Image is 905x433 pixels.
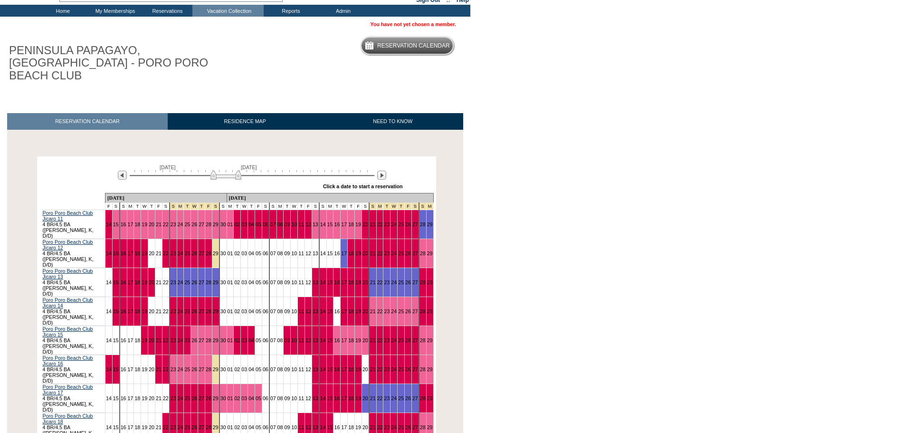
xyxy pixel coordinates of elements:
a: 22 [163,308,169,314]
a: 16 [121,308,126,314]
a: 03 [241,250,247,256]
a: 08 [277,337,283,343]
a: 17 [341,250,347,256]
a: 27 [412,366,418,372]
a: 27 [199,366,204,372]
a: 23 [171,337,176,343]
a: 27 [199,279,204,285]
a: 11 [298,250,304,256]
a: 09 [284,308,290,314]
a: 23 [384,366,390,372]
a: 22 [377,221,383,227]
a: 29 [213,221,219,227]
a: 08 [277,250,283,256]
a: 30 [220,366,226,372]
a: 12 [305,250,311,256]
a: 27 [199,221,204,227]
a: 27 [199,250,204,256]
a: 25 [184,366,190,372]
a: 14 [320,250,326,256]
a: 24 [391,279,397,285]
a: 03 [241,366,247,372]
a: 22 [163,221,169,227]
a: 29 [427,250,433,256]
a: 12 [305,308,311,314]
a: 25 [398,366,404,372]
a: 20 [149,250,154,256]
a: 14 [106,337,112,343]
a: 26 [191,337,197,343]
a: 29 [213,337,219,343]
a: Poro Poro Beach Club Jicaro 13 [43,268,93,279]
a: 12 [305,337,311,343]
a: 28 [420,366,426,372]
a: 21 [156,366,162,372]
a: 10 [291,221,297,227]
img: Next [377,171,386,180]
a: 10 [291,250,297,256]
a: 15 [327,366,333,372]
a: 25 [184,250,190,256]
a: 16 [121,337,126,343]
a: 28 [206,308,211,314]
a: 15 [113,395,119,401]
a: 16 [334,221,340,227]
a: 23 [171,279,176,285]
a: 19 [142,366,147,372]
a: Poro Poro Beach Club Jicaro 17 [43,384,93,395]
a: 27 [199,308,204,314]
a: 28 [206,366,211,372]
a: 19 [355,308,361,314]
a: 28 [420,250,426,256]
a: 27 [412,221,418,227]
a: 06 [263,279,268,285]
a: 11 [298,366,304,372]
a: 09 [284,221,290,227]
a: 11 [298,308,304,314]
a: 02 [234,279,240,285]
a: 02 [234,366,240,372]
a: 16 [121,366,126,372]
a: 14 [320,366,326,372]
a: 25 [398,221,404,227]
a: 21 [156,279,162,285]
a: 08 [277,366,283,372]
a: 16 [121,250,126,256]
a: 17 [341,337,347,343]
a: 19 [355,279,361,285]
a: 20 [149,337,154,343]
a: 14 [106,366,112,372]
a: 22 [377,279,383,285]
a: 13 [313,279,318,285]
a: 14 [106,395,112,401]
a: 29 [427,337,433,343]
a: 24 [391,366,397,372]
a: 22 [377,366,383,372]
a: 07 [270,279,276,285]
a: 06 [263,337,268,343]
a: 18 [134,337,140,343]
a: 05 [256,279,261,285]
a: 25 [398,279,404,285]
a: 28 [206,279,211,285]
a: 20 [362,366,368,372]
a: 25 [398,250,404,256]
a: 28 [206,250,211,256]
a: 07 [270,366,276,372]
a: 26 [405,366,411,372]
a: 16 [121,221,126,227]
a: 26 [191,308,197,314]
a: 25 [184,279,190,285]
a: 22 [163,337,169,343]
a: 18 [134,366,140,372]
a: 19 [355,250,361,256]
a: 15 [113,221,119,227]
a: 24 [391,337,397,343]
a: 24 [178,250,183,256]
a: 19 [355,337,361,343]
a: 02 [234,337,240,343]
a: 01 [228,337,233,343]
a: 19 [142,221,147,227]
a: 19 [355,221,361,227]
td: Reports [264,5,316,17]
